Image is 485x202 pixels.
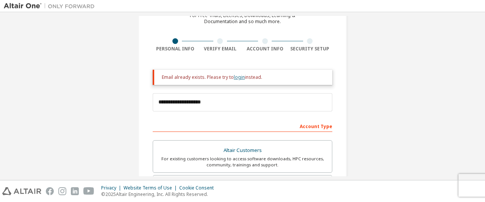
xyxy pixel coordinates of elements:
[2,187,41,195] img: altair_logo.svg
[46,187,54,195] img: facebook.svg
[4,2,99,10] img: Altair One
[198,46,243,52] div: Verify Email
[153,120,332,132] div: Account Type
[288,46,333,52] div: Security Setup
[162,74,326,80] div: Email already exists. Please try to instead.
[158,145,327,156] div: Altair Customers
[83,187,94,195] img: youtube.svg
[101,191,218,197] p: © 2025 Altair Engineering, Inc. All Rights Reserved.
[124,185,179,191] div: Website Terms of Use
[158,156,327,168] div: For existing customers looking to access software downloads, HPC resources, community, trainings ...
[71,187,79,195] img: linkedin.svg
[190,13,295,25] div: For Free Trials, Licenses, Downloads, Learning & Documentation and so much more.
[234,74,245,80] a: login
[242,46,288,52] div: Account Info
[101,185,124,191] div: Privacy
[179,185,218,191] div: Cookie Consent
[153,46,198,52] div: Personal Info
[58,187,66,195] img: instagram.svg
